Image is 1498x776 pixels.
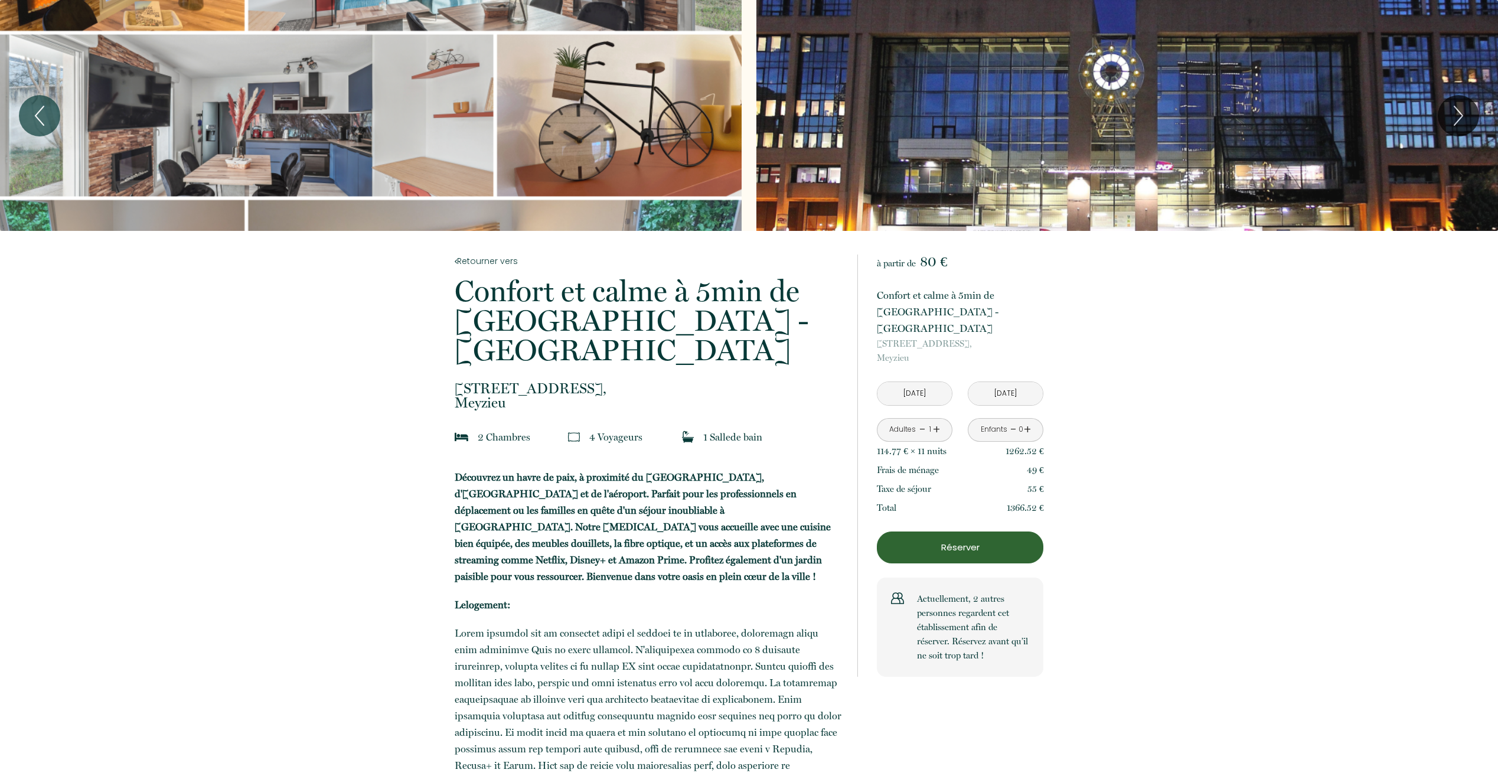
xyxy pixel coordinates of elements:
p: Taxe de séjour [877,482,931,496]
strong: Découvrez un havre de paix, à proximité du [GEOGRAPHIC_DATA], d'[GEOGRAPHIC_DATA] et de l'aéropor... [455,471,831,582]
button: Previous [19,95,60,136]
span: 80 € [920,253,947,270]
a: - [1010,420,1017,439]
input: Arrivée [877,382,952,405]
div: 1 [927,424,933,435]
span: s [638,431,642,443]
a: - [919,420,926,439]
input: Départ [968,382,1043,405]
div: Enfants [981,424,1007,435]
div: Adultes [889,424,916,435]
strong: logement [466,599,507,611]
div: 0 [1018,424,1024,435]
span: à partir de [877,258,916,269]
img: users [891,592,904,605]
p: Meyzieu [877,337,1043,365]
span: [STREET_ADDRESS], [877,337,1043,351]
p: Réserver [881,540,1039,555]
p: Meyzieu [455,382,842,410]
img: guests [568,431,580,443]
p: Actuellement, 2 autres personnes regardent cet établissement afin de réserver. Réservez avant qu’... [917,592,1029,663]
span: [STREET_ADDRESS], [455,382,842,396]
strong: : [507,599,511,611]
button: Next [1438,95,1479,136]
button: Réserver [877,532,1043,563]
a: Retourner vers [455,255,842,268]
p: Confort et calme à 5min de [GEOGRAPHIC_DATA] - [GEOGRAPHIC_DATA] [877,287,1043,337]
p: 2 Chambre [478,429,530,445]
p: Frais de ménage [877,463,939,477]
p: 1366.52 € [1007,501,1044,515]
p: 49 € [1027,463,1044,477]
p: 1262.52 € [1006,444,1044,458]
a: + [1024,420,1031,439]
span: s [526,431,530,443]
p: Total [877,501,896,515]
span: s [943,446,947,457]
p: Confort et calme à 5min de [GEOGRAPHIC_DATA] - [GEOGRAPHIC_DATA] [455,276,842,365]
p: 4 Voyageur [589,429,642,445]
a: + [933,420,940,439]
strong: Le [455,599,466,611]
p: 1 Salle de bain [703,429,762,445]
p: 55 € [1027,482,1044,496]
p: 114.77 € × 11 nuit [877,444,947,458]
